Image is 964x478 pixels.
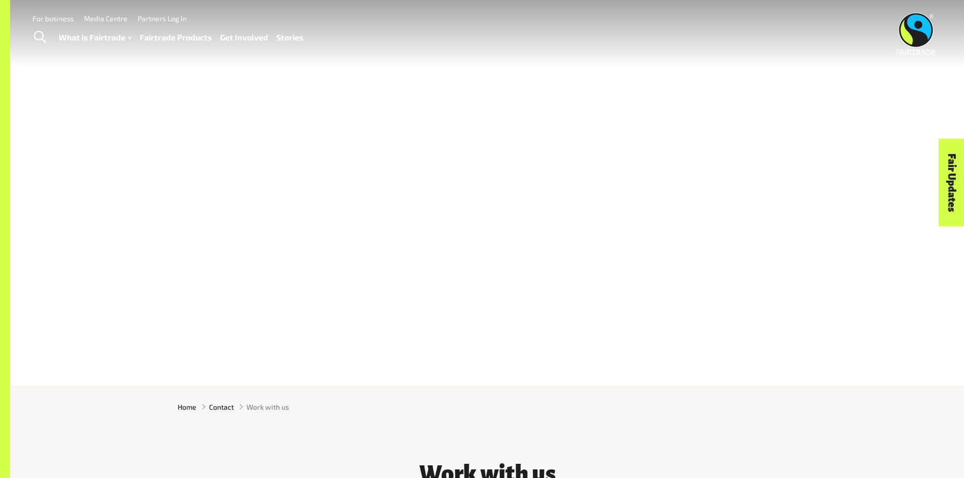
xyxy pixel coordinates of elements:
span: Work with us [246,402,289,412]
a: Stories [276,30,304,45]
a: Fairtrade Products [140,30,212,45]
img: Fairtrade Australia New Zealand logo [897,13,936,55]
a: What is Fairtrade [59,30,132,45]
a: For business [32,14,74,23]
a: Media Centre [84,14,128,23]
a: Partners Log In [138,14,187,23]
a: Get Involved [220,30,268,45]
a: Home [178,402,196,412]
a: Toggle Search [27,25,52,50]
a: Contact [209,402,234,412]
